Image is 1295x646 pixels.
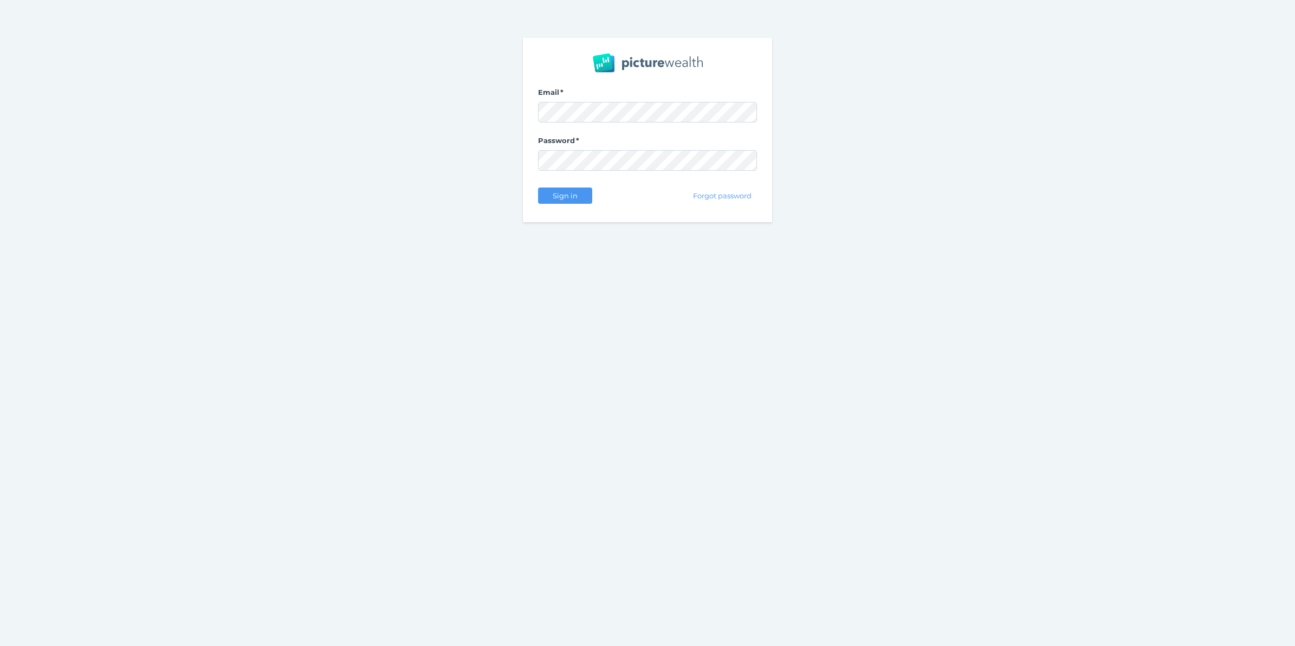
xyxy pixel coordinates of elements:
label: Password [538,136,757,150]
button: Forgot password [688,188,757,204]
label: Email [538,88,757,102]
img: PW [593,53,703,73]
span: Forgot password [689,191,756,200]
span: Sign in [548,191,582,200]
button: Sign in [538,188,592,204]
